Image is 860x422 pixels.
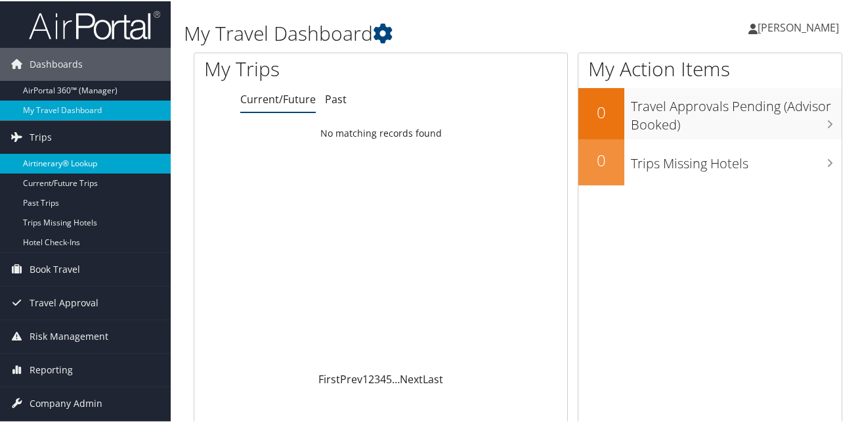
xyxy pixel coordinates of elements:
span: Book Travel [30,252,80,285]
span: Risk Management [30,319,108,352]
a: First [318,371,340,385]
a: Last [423,371,443,385]
a: 5 [386,371,392,385]
a: 4 [380,371,386,385]
span: [PERSON_NAME] [758,19,839,34]
h1: My Travel Dashboard [184,18,630,46]
h3: Travel Approvals Pending (Advisor Booked) [631,89,842,133]
span: Trips [30,120,52,152]
a: 0Trips Missing Hotels [578,138,842,184]
a: 1 [362,371,368,385]
h2: 0 [578,148,624,170]
span: Company Admin [30,386,102,419]
span: Travel Approval [30,285,98,318]
h3: Trips Missing Hotels [631,147,842,172]
h1: My Trips [204,54,402,82]
a: 2 [368,371,374,385]
img: airportal-logo.png [29,9,160,39]
td: No matching records found [194,120,567,144]
a: 3 [374,371,380,385]
h2: 0 [578,100,624,122]
h1: My Action Items [578,54,842,82]
span: … [392,371,400,385]
a: [PERSON_NAME] [748,7,852,46]
a: Prev [340,371,362,385]
a: 0Travel Approvals Pending (Advisor Booked) [578,87,842,137]
a: Next [400,371,423,385]
a: Current/Future [240,91,316,105]
span: Dashboards [30,47,83,80]
a: Past [325,91,347,105]
span: Reporting [30,352,73,385]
